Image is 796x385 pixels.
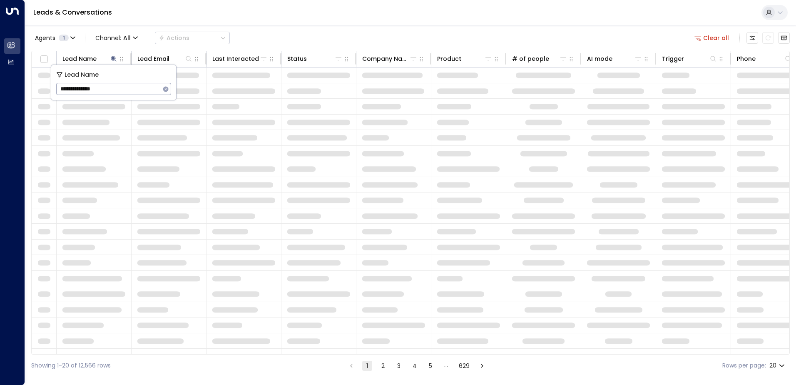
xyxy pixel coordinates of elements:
span: Agents [35,35,55,41]
div: Trigger [662,54,717,64]
a: Leads & Conversations [33,7,112,17]
button: Clear all [691,32,733,44]
button: Archived Leads [778,32,790,44]
span: 1 [59,35,69,41]
div: Trigger [662,54,684,64]
div: # of people [512,54,549,64]
button: Go to page 4 [410,361,420,371]
button: Go to page 5 [425,361,435,371]
div: Company Name [362,54,409,64]
button: Agents1 [31,32,78,44]
button: Customize [746,32,758,44]
div: Phone [737,54,756,64]
div: Lead Email [137,54,193,64]
div: Product [437,54,461,64]
div: AI mode [587,54,612,64]
nav: pagination navigation [346,360,488,371]
div: Showing 1-20 of 12,566 rows [31,361,111,370]
button: page 1 [362,361,372,371]
button: Go to next page [477,361,487,371]
div: Lead Email [137,54,169,64]
div: Lead Name [62,54,118,64]
div: Button group with a nested menu [155,32,230,44]
div: Product [437,54,493,64]
div: AI mode [587,54,642,64]
button: Channel:All [92,32,141,44]
button: Go to page 2 [378,361,388,371]
label: Rows per page: [722,361,766,370]
div: 20 [769,360,786,372]
button: Go to page 629 [457,361,471,371]
div: # of people [512,54,567,64]
div: Lead Name [62,54,97,64]
span: Refresh [762,32,774,44]
span: Lead Name [65,70,99,80]
button: Actions [155,32,230,44]
div: Last Interacted [212,54,268,64]
span: All [123,35,131,41]
div: Last Interacted [212,54,259,64]
span: Channel: [92,32,141,44]
div: Status [287,54,343,64]
div: Actions [159,34,189,42]
div: … [441,361,451,371]
button: Go to page 3 [394,361,404,371]
div: Status [287,54,307,64]
div: Company Name [362,54,418,64]
div: Phone [737,54,792,64]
